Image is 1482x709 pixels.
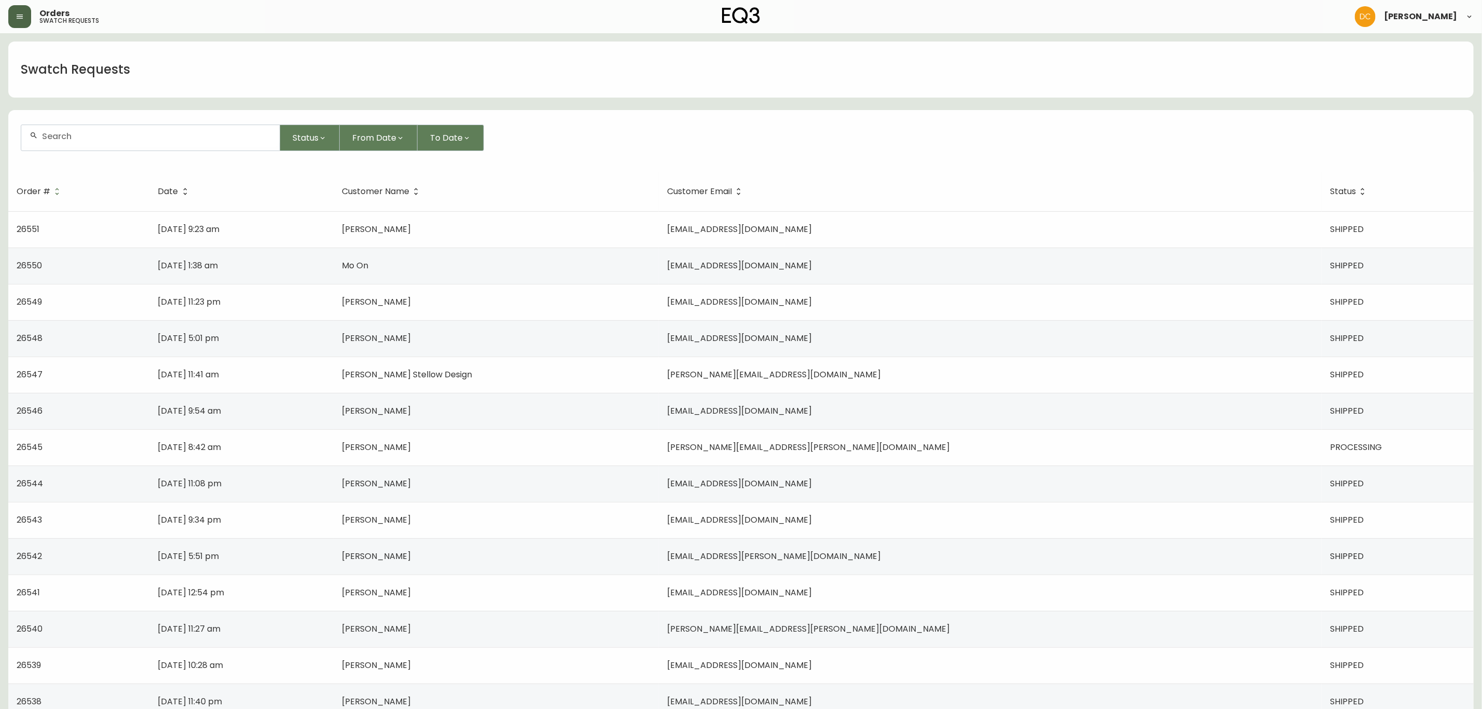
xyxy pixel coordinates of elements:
[17,187,64,196] span: Order #
[17,696,41,707] span: 26538
[1330,441,1382,453] span: PROCESSING
[158,441,221,453] span: [DATE] 8:42 am
[158,405,221,417] span: [DATE] 9:54 am
[17,478,43,489] span: 26544
[342,405,411,417] span: [PERSON_NAME]
[667,478,812,489] span: [EMAIL_ADDRESS][DOMAIN_NAME]
[21,61,130,78] h1: Swatch Requests
[158,478,222,489] span: [DATE] 11:08 pm
[1330,296,1364,308] span: SHIPPED
[158,188,178,195] span: Date
[342,478,411,489] span: [PERSON_NAME]
[342,623,411,635] span: [PERSON_NAME]
[17,296,42,308] span: 26549
[1330,550,1364,562] span: SHIPPED
[667,296,812,308] span: [EMAIL_ADDRESS][DOMAIN_NAME]
[667,405,812,417] span: [EMAIL_ADDRESS][DOMAIN_NAME]
[39,9,70,18] span: Orders
[1330,260,1364,271] span: SHIPPED
[158,659,224,671] span: [DATE] 10:28 am
[667,441,950,453] span: [PERSON_NAME][EMAIL_ADDRESS][PERSON_NAME][DOMAIN_NAME]
[158,696,223,707] span: [DATE] 11:40 pm
[342,260,368,271] span: Mo On
[158,223,220,235] span: [DATE] 9:23 am
[17,587,40,598] span: 26541
[39,18,99,24] h5: swatch requests
[667,514,812,526] span: [EMAIL_ADDRESS][DOMAIN_NAME]
[158,514,221,526] span: [DATE] 9:34 pm
[1330,223,1364,235] span: SHIPPED
[17,223,39,235] span: 26551
[1330,188,1356,195] span: Status
[17,623,43,635] span: 26540
[667,369,881,380] span: [PERSON_NAME][EMAIL_ADDRESS][DOMAIN_NAME]
[17,550,42,562] span: 26542
[1330,332,1364,344] span: SHIPPED
[667,332,812,344] span: [EMAIL_ADDRESS][DOMAIN_NAME]
[17,659,41,671] span: 26539
[667,659,812,671] span: [EMAIL_ADDRESS][DOMAIN_NAME]
[158,623,221,635] span: [DATE] 11:27 am
[342,369,472,380] span: [PERSON_NAME] Stellow Design
[1384,12,1457,21] span: [PERSON_NAME]
[342,296,411,308] span: [PERSON_NAME]
[1330,478,1364,489] span: SHIPPED
[17,369,43,380] span: 26547
[1330,587,1364,598] span: SHIPPED
[1330,405,1364,417] span: SHIPPED
[293,131,318,144] span: Status
[342,187,423,196] span: Customer Name
[158,332,219,344] span: [DATE] 5:01 pm
[17,260,42,271] span: 26550
[667,550,881,562] span: [EMAIL_ADDRESS][PERSON_NAME][DOMAIN_NAME]
[342,514,411,526] span: [PERSON_NAME]
[17,405,43,417] span: 26546
[280,125,340,151] button: Status
[17,441,43,453] span: 26545
[667,223,812,235] span: [EMAIL_ADDRESS][DOMAIN_NAME]
[667,623,950,635] span: [PERSON_NAME][EMAIL_ADDRESS][PERSON_NAME][DOMAIN_NAME]
[1330,659,1364,671] span: SHIPPED
[667,187,745,196] span: Customer Email
[340,125,418,151] button: From Date
[342,550,411,562] span: [PERSON_NAME]
[1330,187,1369,196] span: Status
[1330,623,1364,635] span: SHIPPED
[667,587,812,598] span: [EMAIL_ADDRESS][DOMAIN_NAME]
[430,131,463,144] span: To Date
[667,188,732,195] span: Customer Email
[722,7,760,24] img: logo
[17,514,42,526] span: 26543
[667,696,812,707] span: [EMAIL_ADDRESS][DOMAIN_NAME]
[667,260,812,271] span: [EMAIL_ADDRESS][DOMAIN_NAME]
[158,369,219,380] span: [DATE] 11:41 am
[158,260,218,271] span: [DATE] 1:38 am
[158,296,221,308] span: [DATE] 11:23 pm
[352,131,396,144] span: From Date
[1355,6,1376,27] img: 7eb451d6983258353faa3212700b340b
[418,125,484,151] button: To Date
[342,188,409,195] span: Customer Name
[342,696,411,707] span: [PERSON_NAME]
[17,188,50,195] span: Order #
[342,223,411,235] span: [PERSON_NAME]
[158,187,192,196] span: Date
[1330,369,1364,380] span: SHIPPED
[158,550,219,562] span: [DATE] 5:51 pm
[342,659,411,671] span: [PERSON_NAME]
[17,332,43,344] span: 26548
[42,131,271,141] input: Search
[342,441,411,453] span: [PERSON_NAME]
[1330,514,1364,526] span: SHIPPED
[158,587,225,598] span: [DATE] 12:54 pm
[342,332,411,344] span: [PERSON_NAME]
[342,587,411,598] span: [PERSON_NAME]
[1330,696,1364,707] span: SHIPPED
